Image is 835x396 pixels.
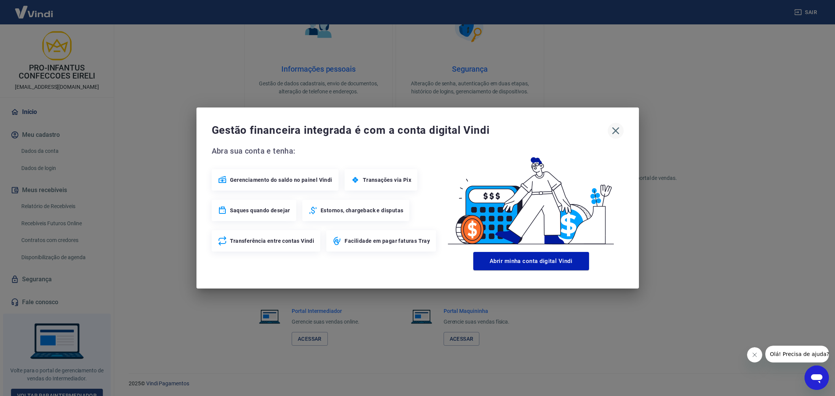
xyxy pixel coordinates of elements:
span: Facilidade em pagar faturas Tray [345,237,430,245]
button: Abrir minha conta digital Vindi [473,252,589,270]
span: Olá! Precisa de ajuda? [5,5,64,11]
span: Gerenciamento do saldo no painel Vindi [230,176,332,184]
iframe: Fechar mensagem [747,347,762,362]
span: Gestão financeira integrada é com a conta digital Vindi [212,123,608,138]
span: Transferência entre contas Vindi [230,237,315,245]
img: Good Billing [439,145,624,249]
span: Abra sua conta e tenha: [212,145,439,157]
span: Transações via Pix [363,176,411,184]
iframe: Mensagem da empresa [765,346,829,362]
span: Estornos, chargeback e disputas [321,207,403,214]
span: Saques quando desejar [230,207,290,214]
iframe: Botão para abrir a janela de mensagens [805,366,829,390]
